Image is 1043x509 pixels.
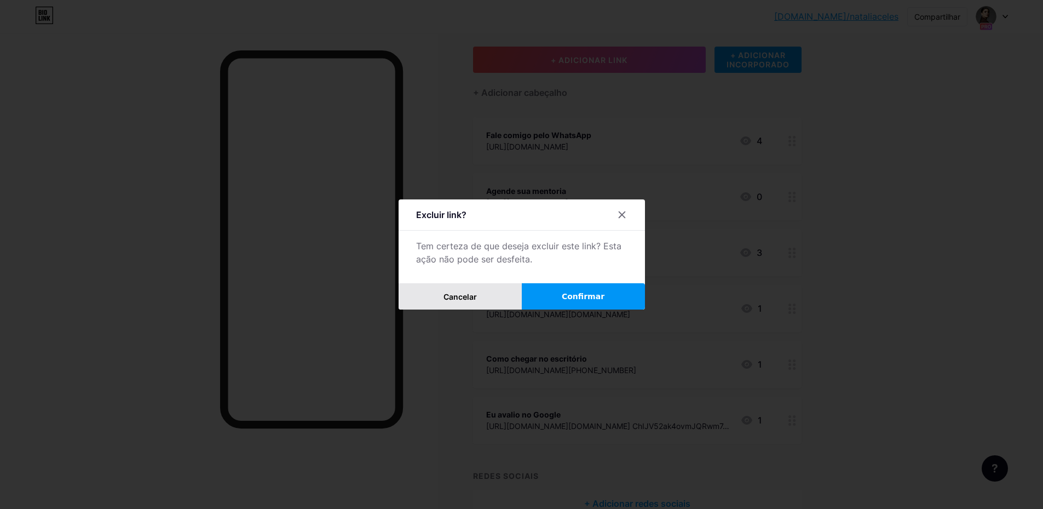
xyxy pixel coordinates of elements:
[562,292,604,301] font: Confirmar
[416,241,621,265] font: Tem certeza de que deseja excluir este link? Esta ação não pode ser desfeita.
[416,209,466,220] font: Excluir link?
[443,292,477,301] font: Cancelar
[399,283,522,310] button: Cancelar
[522,283,645,310] button: Confirmar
